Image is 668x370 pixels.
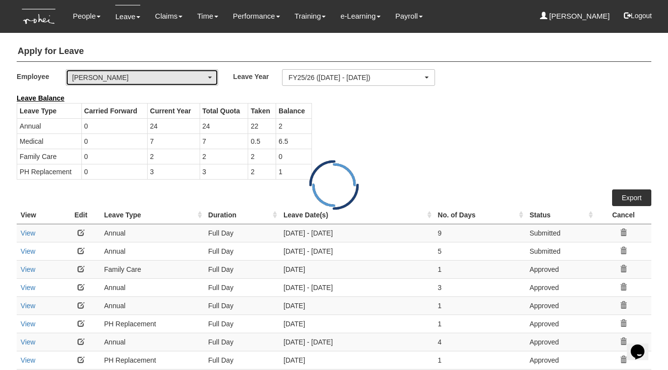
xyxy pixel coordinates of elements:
td: 0 [276,149,312,164]
td: 3 [147,164,200,179]
td: 1 [276,164,312,179]
td: Full Day [205,315,280,333]
th: Total Quota [200,103,248,118]
th: Status : activate to sort column ascending [526,206,596,224]
a: [PERSON_NAME] [540,5,610,27]
td: Full Day [205,296,280,315]
td: Approved [526,315,596,333]
a: View [21,229,35,237]
td: [DATE] [280,260,434,278]
td: Full Day [205,260,280,278]
td: 0 [81,164,147,179]
td: PH Replacement [100,315,204,333]
td: 3 [434,278,526,296]
td: 0 [81,149,147,164]
iframe: chat widget [627,331,658,360]
td: 1 [434,296,526,315]
div: [PERSON_NAME] [72,73,206,82]
td: Annual [100,242,204,260]
td: Annual [100,278,204,296]
label: Employee [17,69,66,83]
td: 9 [434,224,526,242]
td: Annual [100,224,204,242]
a: Export [612,189,651,206]
td: Submitted [526,242,596,260]
td: 2 [147,149,200,164]
a: Leave [115,5,140,28]
a: Time [197,5,218,27]
a: Performance [233,5,280,27]
td: [DATE] [280,315,434,333]
td: 1 [434,260,526,278]
th: Leave Date(s) : activate to sort column ascending [280,206,434,224]
th: View [17,206,61,224]
td: 3 [200,164,248,179]
td: 2 [276,118,312,133]
td: Annual [100,296,204,315]
th: Leave Type [17,103,82,118]
a: View [21,247,35,255]
a: Training [295,5,326,27]
a: View [21,320,35,328]
button: FY25/26 ([DATE] - [DATE]) [282,69,435,86]
a: View [21,302,35,310]
th: Duration : activate to sort column ascending [205,206,280,224]
th: Balance [276,103,312,118]
th: Taken [248,103,276,118]
td: [DATE] - [DATE] [280,224,434,242]
td: Full Day [205,242,280,260]
td: 7 [147,133,200,149]
th: Leave Type : activate to sort column ascending [100,206,204,224]
td: 24 [200,118,248,133]
div: FY25/26 ([DATE] - [DATE]) [288,73,422,82]
th: Cancel [595,206,651,224]
td: 7 [200,133,248,149]
td: 0 [81,118,147,133]
td: 1 [434,351,526,369]
td: Full Day [205,351,280,369]
a: View [21,265,35,273]
th: No. of Days : activate to sort column ascending [434,206,526,224]
td: 2 [248,164,276,179]
td: [DATE] [280,296,434,315]
td: Approved [526,278,596,296]
td: Full Day [205,224,280,242]
td: 4 [434,333,526,351]
td: Family Care [100,260,204,278]
th: Edit [61,206,100,224]
td: 1 [434,315,526,333]
a: Claims [155,5,182,27]
td: 2 [248,149,276,164]
td: 22 [248,118,276,133]
td: 0 [81,133,147,149]
td: [DATE] - [DATE] [280,278,434,296]
td: Submitted [526,224,596,242]
button: [PERSON_NAME] [66,69,218,86]
td: [DATE] - [DATE] [280,242,434,260]
td: PH Replacement [100,351,204,369]
b: Leave Balance [17,94,64,102]
label: Leave Year [233,69,282,83]
th: Carried Forward [81,103,147,118]
td: PH Replacement [17,164,82,179]
td: 24 [147,118,200,133]
td: Annual [100,333,204,351]
a: View [21,284,35,291]
td: Full Day [205,333,280,351]
td: Approved [526,260,596,278]
td: Approved [526,296,596,315]
td: Approved [526,333,596,351]
a: e-Learning [340,5,381,27]
td: Full Day [205,278,280,296]
button: Logout [617,4,659,27]
td: 2 [200,149,248,164]
a: Payroll [395,5,423,27]
td: 5 [434,242,526,260]
a: View [21,338,35,346]
td: 6.5 [276,133,312,149]
th: Current Year [147,103,200,118]
td: Approved [526,351,596,369]
td: Annual [17,118,82,133]
td: Medical [17,133,82,149]
td: [DATE] [280,351,434,369]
